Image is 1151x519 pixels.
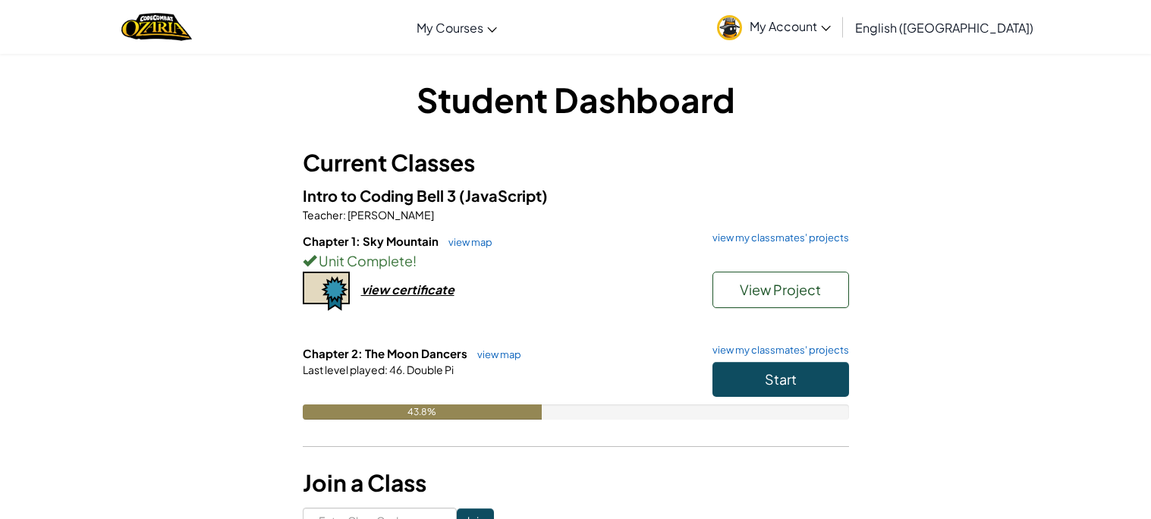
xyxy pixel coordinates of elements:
[385,363,388,376] span: :
[303,282,454,297] a: view certificate
[303,404,542,420] div: 43.8%
[441,236,492,248] a: view map
[765,370,797,388] span: Start
[316,252,413,269] span: Unit Complete
[303,186,459,205] span: Intro to Coding Bell 3
[405,363,454,376] span: Double Pi
[705,233,849,243] a: view my classmates' projects
[717,15,742,40] img: avatar
[417,20,483,36] span: My Courses
[361,282,454,297] div: view certificate
[303,234,441,248] span: Chapter 1: Sky Mountain
[303,346,470,360] span: Chapter 2: The Moon Dancers
[303,146,849,180] h3: Current Classes
[750,18,831,34] span: My Account
[848,7,1041,48] a: English ([GEOGRAPHIC_DATA])
[303,272,350,311] img: certificate-icon.png
[470,348,521,360] a: view map
[303,466,849,500] h3: Join a Class
[855,20,1033,36] span: English ([GEOGRAPHIC_DATA])
[740,281,821,298] span: View Project
[303,363,385,376] span: Last level played
[712,362,849,397] button: Start
[121,11,192,42] a: Ozaria by CodeCombat logo
[343,208,346,222] span: :
[709,3,838,51] a: My Account
[303,76,849,123] h1: Student Dashboard
[705,345,849,355] a: view my classmates' projects
[712,272,849,308] button: View Project
[388,363,405,376] span: 46.
[459,186,548,205] span: (JavaScript)
[303,208,343,222] span: Teacher
[413,252,417,269] span: !
[346,208,434,222] span: [PERSON_NAME]
[121,11,192,42] img: Home
[409,7,505,48] a: My Courses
